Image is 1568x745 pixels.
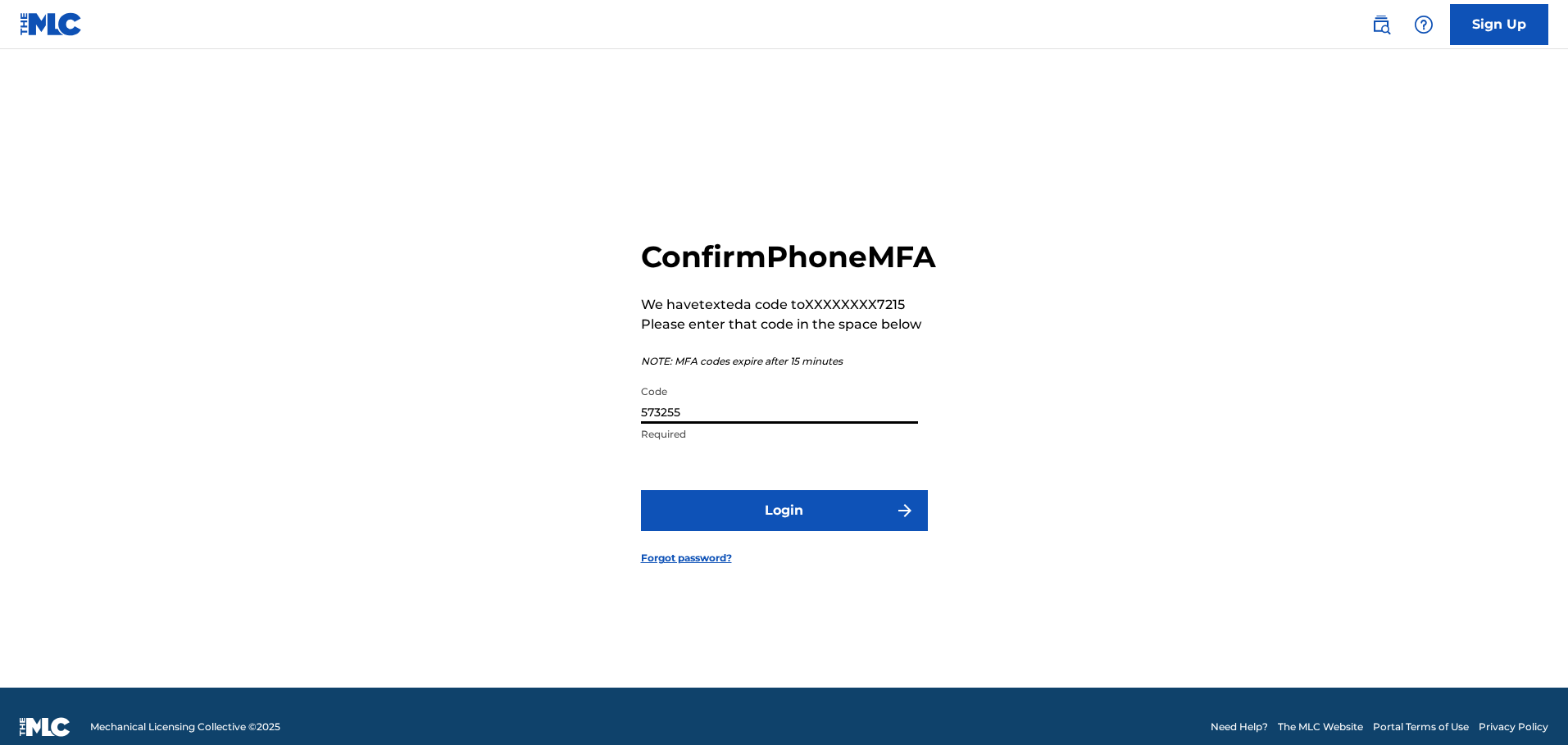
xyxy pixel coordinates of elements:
p: We have texted a code to XXXXXXXX7215 [641,295,936,315]
a: Public Search [1365,8,1398,41]
p: Please enter that code in the space below [641,315,936,334]
img: MLC Logo [20,12,83,36]
button: Login [641,490,928,531]
p: NOTE: MFA codes expire after 15 minutes [641,354,936,369]
a: The MLC Website [1278,720,1363,734]
img: logo [20,717,70,737]
div: Help [1407,8,1440,41]
p: Required [641,427,918,442]
a: Need Help? [1211,720,1268,734]
img: help [1414,15,1434,34]
span: Mechanical Licensing Collective © 2025 [90,720,280,734]
a: Privacy Policy [1479,720,1548,734]
a: Portal Terms of Use [1373,720,1469,734]
a: Forgot password? [641,551,732,566]
h2: Confirm Phone MFA [641,238,936,275]
img: search [1371,15,1391,34]
a: Sign Up [1450,4,1548,45]
img: f7272a7cc735f4ea7f67.svg [895,501,915,520]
